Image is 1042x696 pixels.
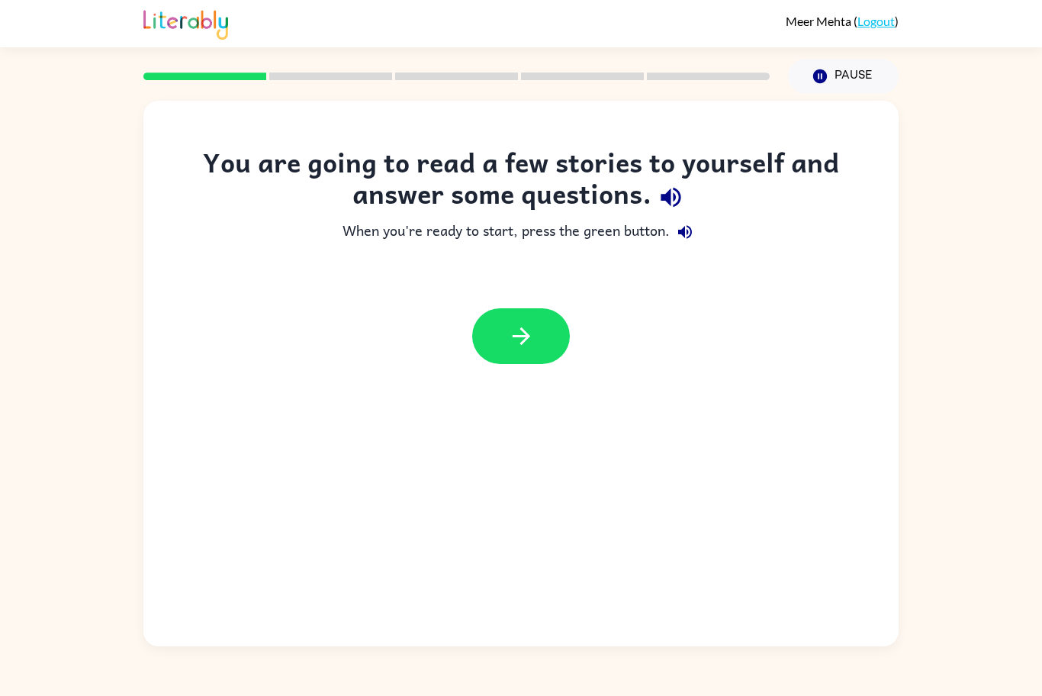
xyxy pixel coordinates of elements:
[786,14,899,28] div: ( )
[788,59,899,94] button: Pause
[857,14,895,28] a: Logout
[174,217,868,247] div: When you're ready to start, press the green button.
[143,6,228,40] img: Literably
[786,14,854,28] span: Meer Mehta
[174,147,868,217] div: You are going to read a few stories to yourself and answer some questions.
